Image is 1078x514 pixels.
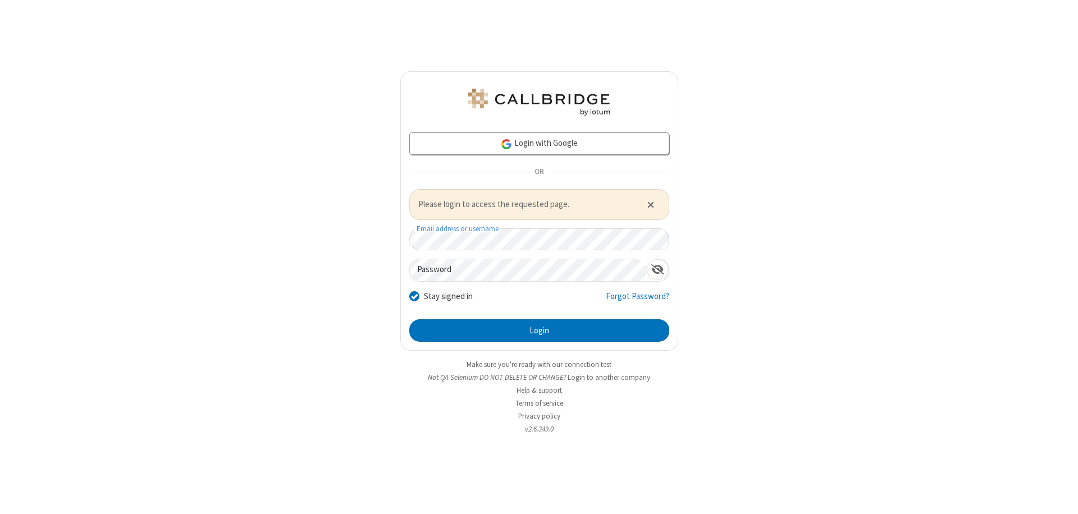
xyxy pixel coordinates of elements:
[466,89,612,116] img: QA Selenium DO NOT DELETE OR CHANGE
[647,259,669,280] div: Show password
[500,138,513,150] img: google-icon.png
[410,259,647,281] input: Password
[518,411,560,421] a: Privacy policy
[400,372,678,383] li: Not QA Selenium DO NOT DELETE OR CHANGE?
[409,319,669,342] button: Login
[418,198,633,211] span: Please login to access the requested page.
[530,164,548,180] span: OR
[409,132,669,155] a: Login with Google
[467,360,611,369] a: Make sure you're ready with our connection test
[641,196,660,213] button: Close alert
[606,290,669,311] a: Forgot Password?
[424,290,473,303] label: Stay signed in
[400,424,678,434] li: v2.6.349.0
[568,372,650,383] button: Login to another company
[409,228,669,250] input: Email address or username
[515,398,563,408] a: Terms of service
[517,385,562,395] a: Help & support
